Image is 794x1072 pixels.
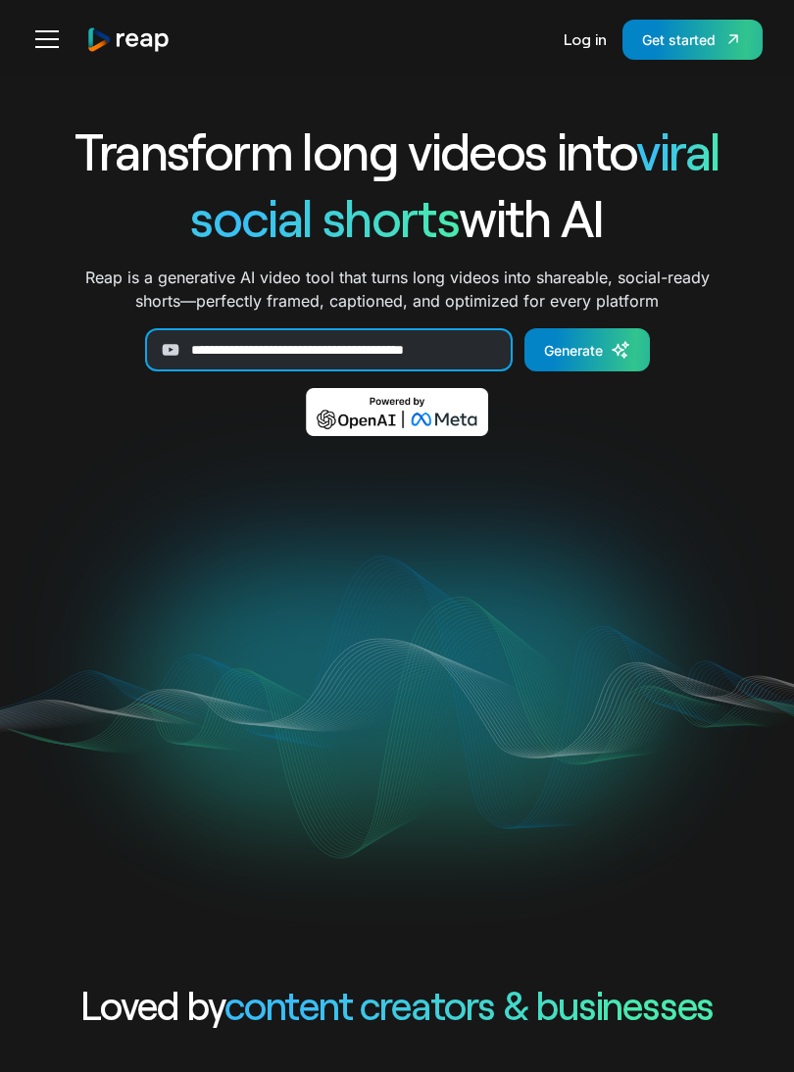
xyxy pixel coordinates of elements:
[190,186,459,248] span: social shorts
[40,118,755,184] h1: Transform long videos into
[642,29,716,50] div: Get started
[564,16,607,63] a: Log in
[40,184,755,251] h1: with AI
[306,388,489,436] img: Powered by OpenAI & Meta
[86,26,171,53] a: home
[622,20,763,60] a: Get started
[31,16,71,63] div: menu
[636,120,720,181] span: viral
[224,981,714,1028] span: content creators & businesses
[40,464,755,822] video: Your browser does not support the video tag.
[86,26,171,53] img: reap logo
[524,328,650,371] a: Generate
[544,340,603,361] div: Generate
[40,328,755,371] form: Generate Form
[85,266,710,313] p: Reap is a generative AI video tool that turns long videos into shareable, social-ready shorts—per...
